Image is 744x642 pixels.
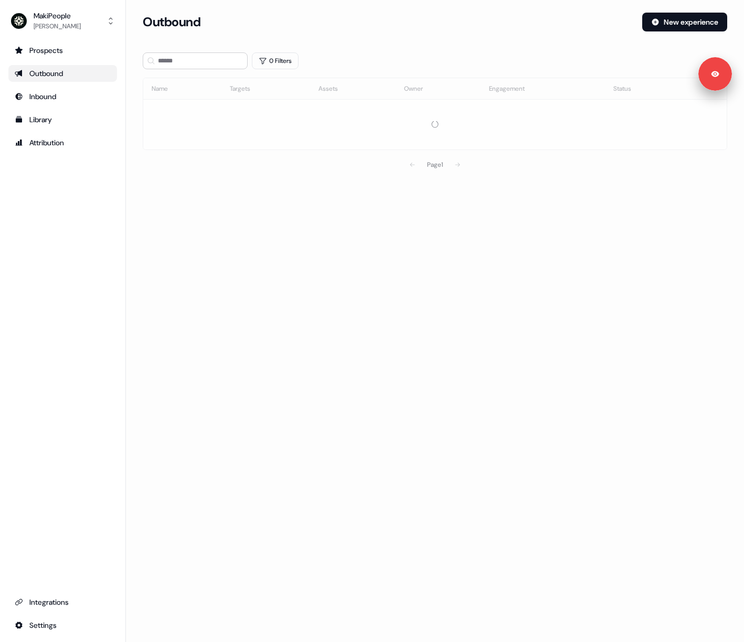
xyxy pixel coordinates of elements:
div: [PERSON_NAME] [34,21,81,31]
a: Go to outbound experience [8,65,117,82]
div: Integrations [15,597,111,607]
div: Prospects [15,45,111,56]
a: Go to Inbound [8,88,117,105]
div: Library [15,114,111,125]
a: Go to attribution [8,134,117,151]
button: New experience [642,13,727,31]
a: Go to templates [8,111,117,128]
a: Go to integrations [8,594,117,611]
div: Attribution [15,137,111,148]
a: Go to prospects [8,42,117,59]
div: Settings [15,620,111,630]
a: Go to integrations [8,617,117,634]
div: MakiPeople [34,10,81,21]
div: Inbound [15,91,111,102]
h3: Outbound [143,14,200,30]
div: Outbound [15,68,111,79]
button: MakiPeople[PERSON_NAME] [8,8,117,34]
button: 0 Filters [252,52,299,69]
